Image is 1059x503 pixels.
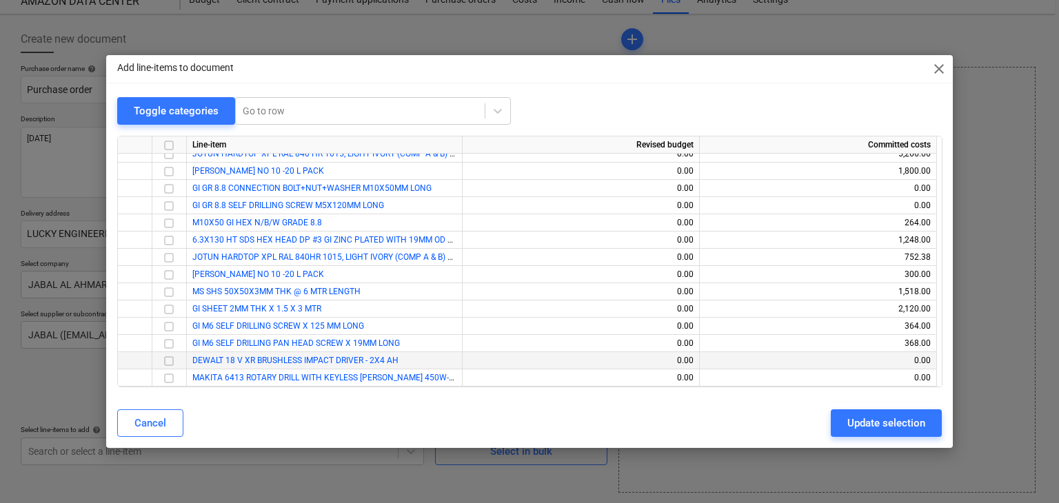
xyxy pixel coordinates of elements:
p: Add line-items to document [117,61,234,75]
div: 0.00 [468,300,694,318]
div: 1,248.00 [705,232,931,249]
span: JOTUN THINNER NO 10 -20 L PACK [192,166,324,176]
button: Cancel [117,409,183,437]
a: 6.3X130 HT SDS HEX HEAD DP #3 GI ZINC PLATED WITH 19MM OD EPDM WASHER GREY COLOUR (1+3MM THICK) [192,235,623,245]
a: JOTUN HARDTOP XPL RAL 840 HR 1015, LIGHT IVORY (COMP A & B) 20 L PACK [192,149,489,158]
a: DEWALT 18 V XR BRUSHLESS IMPACT DRIVER - 2X4 AH [192,356,399,365]
a: MS SHS 50X50X3MM THK @ 6 MTR LENGTH [192,287,361,296]
a: [PERSON_NAME] NO 10 -20 L PACK [192,269,324,279]
div: 1,518.00 [705,283,931,300]
a: M10X50 GI HEX N/B/W GRADE 8.8 [192,218,322,227]
a: GI M6 SELF DRILLING SCREW X 125 MM LONG [192,321,364,331]
a: GI GR 8.8 SELF DRILLING SCREW M5X120MM LONG [192,201,384,210]
div: 0.00 [468,249,694,266]
button: Update selection [831,409,942,437]
iframe: Chat Widget [990,437,1059,503]
a: JOTUN HARDTOP XPL RAL 840HR 1015, LIGHT IVORY (COMP A & B) 20 L PACK [192,252,487,262]
a: GI SHEET 2MM THK X 1.5 X 3 MTR [192,304,321,314]
a: GI GR 8.8 CONNECTION BOLT+NUT+WASHER M10X50MM LONG [192,183,432,193]
div: 0.00 [468,266,694,283]
span: JOTUN THINNER NO 10 -20 L PACK [192,269,324,279]
div: 300.00 [705,266,931,283]
div: 5,266.66 [705,145,931,163]
div: Toggle categories [134,102,219,120]
div: Line-item [187,136,463,154]
div: 0.00 [468,163,694,180]
a: MAKITA 6413 ROTARY DRILL WITH KEYLESS [PERSON_NAME] 450W-220V [192,373,469,382]
div: 0.00 [705,352,931,369]
div: 752.38 [705,249,931,266]
div: 368.00 [705,335,931,352]
div: Cancel [134,414,166,432]
div: 0.00 [705,369,931,387]
span: close [931,61,947,77]
div: 0.00 [468,180,694,197]
span: MAKITA 6413 ROTARY DRILL WITH KEYLESS CHUCK 450W-220V [192,373,469,382]
div: 264.00 [705,214,931,232]
button: Toggle categories [117,97,235,125]
div: 0.00 [705,180,931,197]
div: 0.00 [468,352,694,369]
div: 0.00 [705,197,931,214]
div: 0.00 [468,369,694,387]
a: GI M6 SELF DRILLING PAN HEAD SCREW X 19MM LONG [192,338,400,348]
div: 0.00 [468,197,694,214]
div: Revised budget [463,136,700,154]
a: [PERSON_NAME] NO 10 -20 L PACK [192,166,324,176]
div: 2,120.00 [705,300,931,318]
div: 0.00 [468,335,694,352]
div: Update selection [847,414,925,432]
div: 364.00 [705,318,931,335]
div: 0.00 [468,232,694,249]
div: 0.00 [468,318,694,335]
div: 0.00 [468,145,694,163]
div: 0.00 [468,214,694,232]
div: 0.00 [468,283,694,300]
div: 1,800.00 [705,163,931,180]
div: Committed costs [700,136,937,154]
